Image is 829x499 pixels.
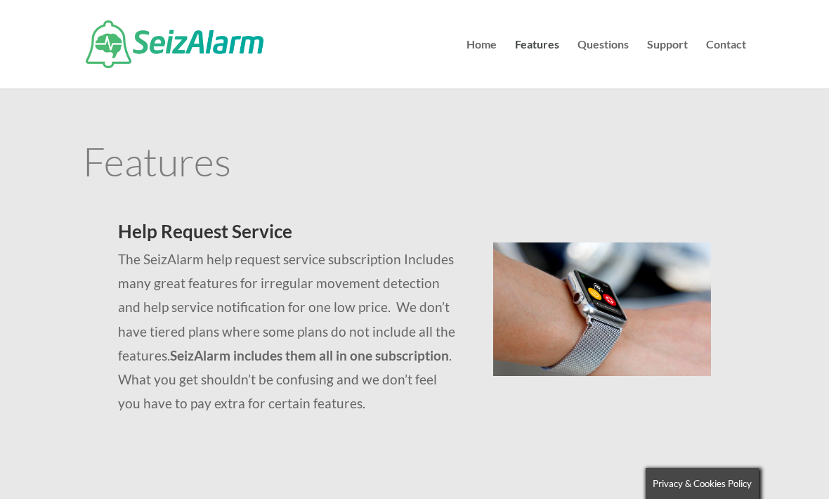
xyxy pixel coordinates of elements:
[493,242,711,376] img: seizalarm-on-wrist
[170,347,449,363] strong: SeizAlarm includes them all in one subscription
[577,39,629,89] a: Questions
[466,39,497,89] a: Home
[515,39,559,89] a: Features
[704,444,814,484] iframe: Help widget launcher
[83,141,746,188] h1: Features
[86,20,263,68] img: SeizAlarm
[647,39,688,89] a: Support
[118,222,461,247] h2: Help Request Service
[706,39,746,89] a: Contact
[653,478,752,489] span: Privacy & Cookies Policy
[118,247,461,415] p: The SeizAlarm help request service subscription Includes many great features for irregular moveme...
